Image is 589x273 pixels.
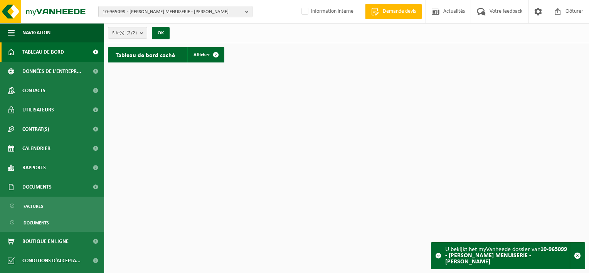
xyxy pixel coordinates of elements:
span: Documents [24,216,49,230]
span: Contacts [22,81,45,100]
span: Site(s) [112,27,137,39]
a: Factures [2,199,102,213]
span: Conditions d'accepta... [22,251,81,270]
span: 10-965099 - [PERSON_NAME] MENUISERIE - [PERSON_NAME] [103,6,242,18]
div: U bekijkt het myVanheede dossier van [445,243,570,269]
button: Site(s)(2/2) [108,27,147,39]
button: 10-965099 - [PERSON_NAME] MENUISERIE - [PERSON_NAME] [98,6,252,17]
h2: Tableau de bord caché [108,47,183,62]
span: Contrat(s) [22,120,49,139]
span: Calendrier [22,139,50,158]
span: Tableau de bord [22,42,64,62]
span: Rapports [22,158,46,177]
span: Boutique en ligne [22,232,69,251]
a: Afficher [187,47,224,62]
a: Documents [2,215,102,230]
span: Utilisateurs [22,100,54,120]
button: OK [152,27,170,39]
span: Navigation [22,23,50,42]
strong: 10-965099 - [PERSON_NAME] MENUISERIE - [PERSON_NAME] [445,246,567,265]
span: Factures [24,199,43,214]
span: Afficher [194,52,210,57]
count: (2/2) [126,30,137,35]
span: Demande devis [381,8,418,15]
a: Demande devis [365,4,422,19]
label: Information interne [300,6,353,17]
span: Documents [22,177,52,197]
span: Données de l'entrepr... [22,62,81,81]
